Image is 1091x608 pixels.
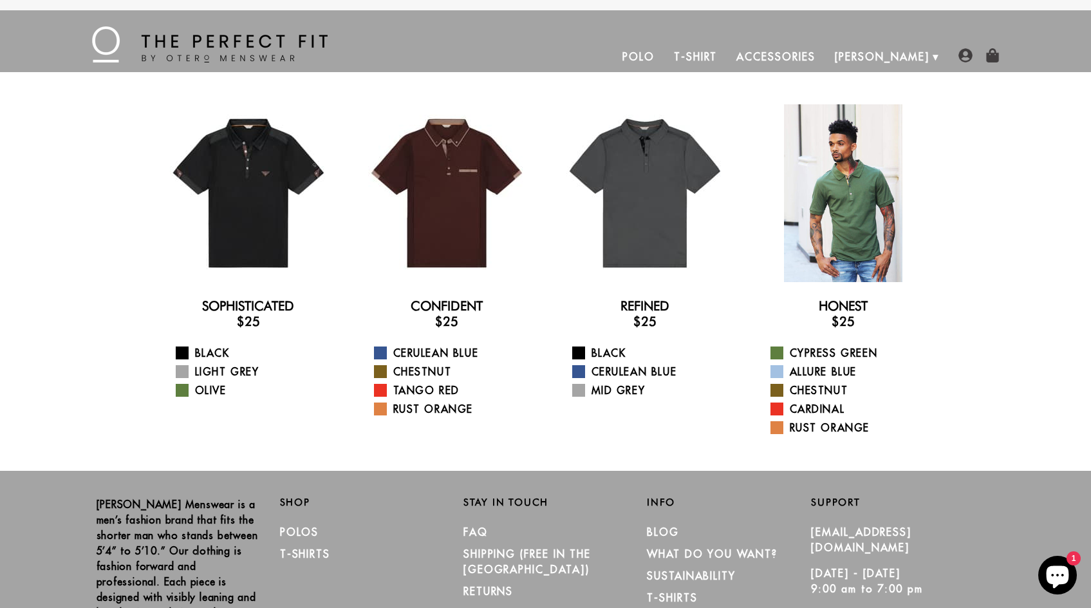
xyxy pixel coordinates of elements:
a: What Do You Want? [647,547,778,560]
inbox-online-store-chat: Shopify online store chat [1034,556,1081,598]
a: Refined [620,298,669,314]
a: Cypress Green [770,345,932,361]
a: Cerulean Blue [374,345,536,361]
h3: $25 [556,314,734,329]
a: Mid Grey [572,383,734,398]
a: Blog [647,526,679,538]
a: Black [176,345,337,361]
img: The Perfect Fit - by Otero Menswear - Logo [92,26,328,62]
a: Polo [613,41,664,72]
a: T-Shirts [280,547,330,560]
a: Olive [176,383,337,398]
a: Rust Orange [374,401,536,417]
h2: Stay in Touch [463,497,628,508]
a: Polos [280,526,319,538]
a: FAQ [463,526,488,538]
h3: $25 [358,314,536,329]
a: [PERSON_NAME] [825,41,939,72]
a: Cerulean Blue [572,364,734,379]
a: Chestnut [374,364,536,379]
a: [EMAIL_ADDRESS][DOMAIN_NAME] [811,526,911,554]
a: SHIPPING (Free in the [GEOGRAPHIC_DATA]) [463,547,591,576]
a: Chestnut [770,383,932,398]
a: Sustainability [647,569,736,582]
a: Sophisticated [202,298,294,314]
a: Cardinal [770,401,932,417]
a: Accessories [727,41,825,72]
img: user-account-icon.png [958,48,973,62]
a: T-Shirts [647,591,697,604]
a: RETURNS [463,585,513,598]
h2: Shop [280,497,444,508]
h2: Support [811,497,994,508]
img: shopping-bag-icon.png [985,48,1000,62]
h3: $25 [160,314,337,329]
h3: $25 [754,314,932,329]
p: [DATE] - [DATE] 9:00 am to 7:00 pm [811,565,975,596]
a: Rust Orange [770,420,932,435]
h2: Info [647,497,811,508]
a: Tango Red [374,383,536,398]
a: Black [572,345,734,361]
a: T-Shirt [664,41,727,72]
a: Confident [411,298,483,314]
a: Honest [819,298,868,314]
a: Allure Blue [770,364,932,379]
a: Light Grey [176,364,337,379]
